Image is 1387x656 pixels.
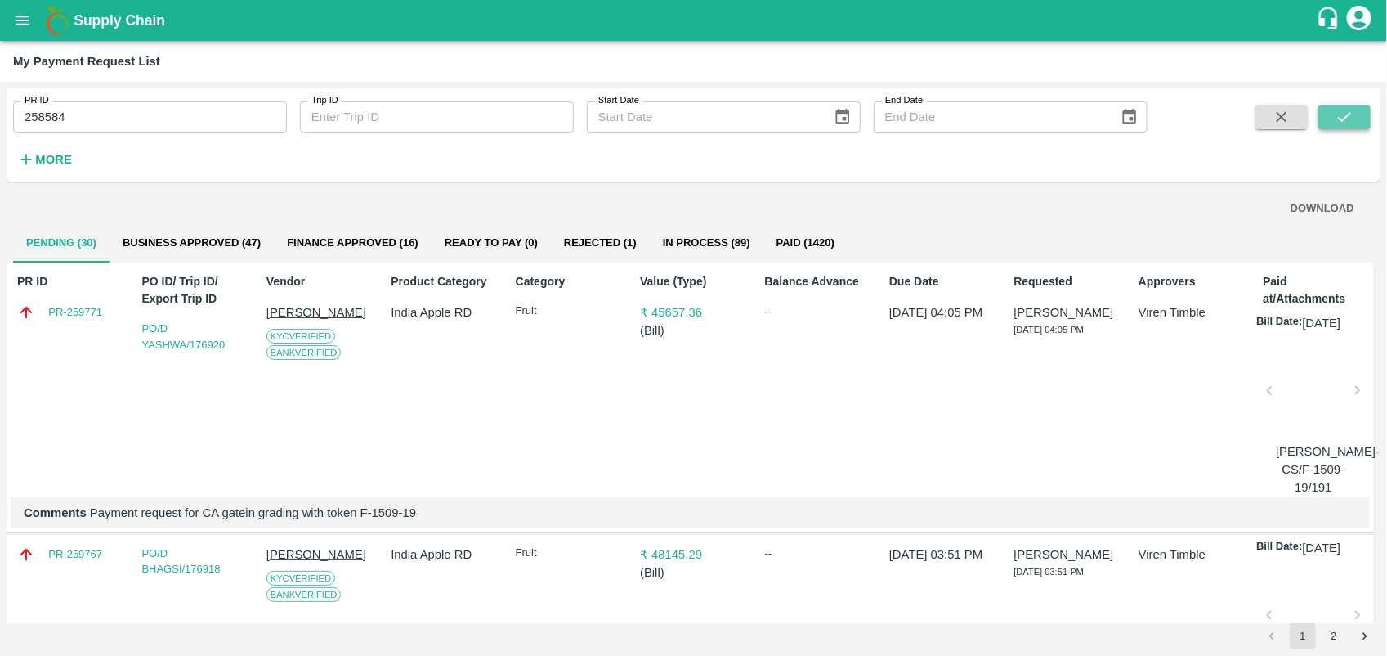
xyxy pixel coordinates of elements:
button: Pending (30) [13,223,110,263]
p: Value (Type) [640,273,747,290]
p: Viren Timble [1139,546,1246,564]
button: In Process (89) [650,223,763,263]
p: Bill Date: [1256,539,1302,557]
p: PR ID [17,273,124,290]
div: -- [765,303,872,320]
label: Start Date [598,94,639,107]
strong: More [35,153,72,166]
p: [PERSON_NAME] [1014,303,1121,321]
p: Balance Advance [765,273,872,290]
p: Fruit [516,546,623,561]
b: Supply Chain [74,12,165,29]
button: Choose date [1114,101,1145,133]
div: customer-support [1316,6,1344,35]
button: Go to page 2 [1321,623,1347,649]
p: Category [516,273,623,290]
p: [DATE] [1303,539,1341,557]
p: [DATE] 04:05 PM [889,303,996,321]
p: [PERSON_NAME] [1014,546,1121,564]
label: End Date [885,94,923,107]
p: [PERSON_NAME] [266,546,374,564]
p: Product Category [391,273,498,290]
span: [DATE] 03:51 PM [1014,567,1085,577]
button: Finance Approved (16) [274,223,432,263]
button: More [13,146,76,173]
p: ₹ 45657.36 [640,303,747,321]
p: Requested [1014,273,1121,290]
button: DOWNLOAD [1284,195,1361,223]
p: Bill Date: [1256,314,1302,332]
button: Choose date [827,101,858,133]
p: Vendor [266,273,374,290]
p: Viren Timble [1139,303,1246,321]
p: ( Bill ) [640,321,747,339]
p: [PERSON_NAME] [266,303,374,321]
a: PO/D YASHWA/176920 [141,322,225,351]
img: logo [41,4,74,37]
a: Supply Chain [74,9,1316,32]
div: My Payment Request List [13,51,160,72]
p: Fruit [516,303,623,319]
b: Comments [24,506,87,519]
p: [PERSON_NAME]-CS/F-1509-19/191 [1276,443,1350,497]
span: KYC Verified [266,329,335,344]
button: Go to next page [1352,623,1378,649]
button: page 1 [1290,623,1316,649]
p: [DATE] 03:51 PM [889,546,996,564]
p: PO ID/ Trip ID/ Export Trip ID [141,273,248,308]
button: Paid (1420) [763,223,848,263]
span: [DATE] 04:05 PM [1014,325,1085,335]
p: Approvers [1139,273,1246,290]
a: PO/D BHAGSI/176918 [141,547,220,576]
button: Ready To Pay (0) [432,223,551,263]
p: ₹ 48145.29 [640,546,747,564]
p: [DATE] [1303,314,1341,332]
label: PR ID [25,94,49,107]
input: Enter PR ID [13,101,287,133]
a: PR-259767 [48,546,102,563]
input: Start Date [587,101,821,133]
label: Trip ID [311,94,338,107]
span: Bank Verified [266,587,342,602]
div: account of current user [1344,3,1374,38]
p: Due Date [889,273,996,290]
button: open drawer [3,2,41,39]
p: India Apple RD [391,303,498,321]
input: End Date [874,101,1108,133]
p: Paid at/Attachments [1263,273,1370,308]
input: Enter Trip ID [300,101,574,133]
button: Business Approved (47) [110,223,274,263]
div: -- [765,546,872,562]
span: KYC Verified [266,571,335,586]
nav: pagination navigation [1256,623,1380,649]
a: PR-259771 [48,304,102,321]
p: Payment request for CA gatein grading with token F-1509-19 [24,504,1357,522]
p: ( Bill ) [640,564,747,582]
span: Bank Verified [266,345,342,360]
button: Rejected (1) [551,223,650,263]
p: India Apple RD [391,546,498,564]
